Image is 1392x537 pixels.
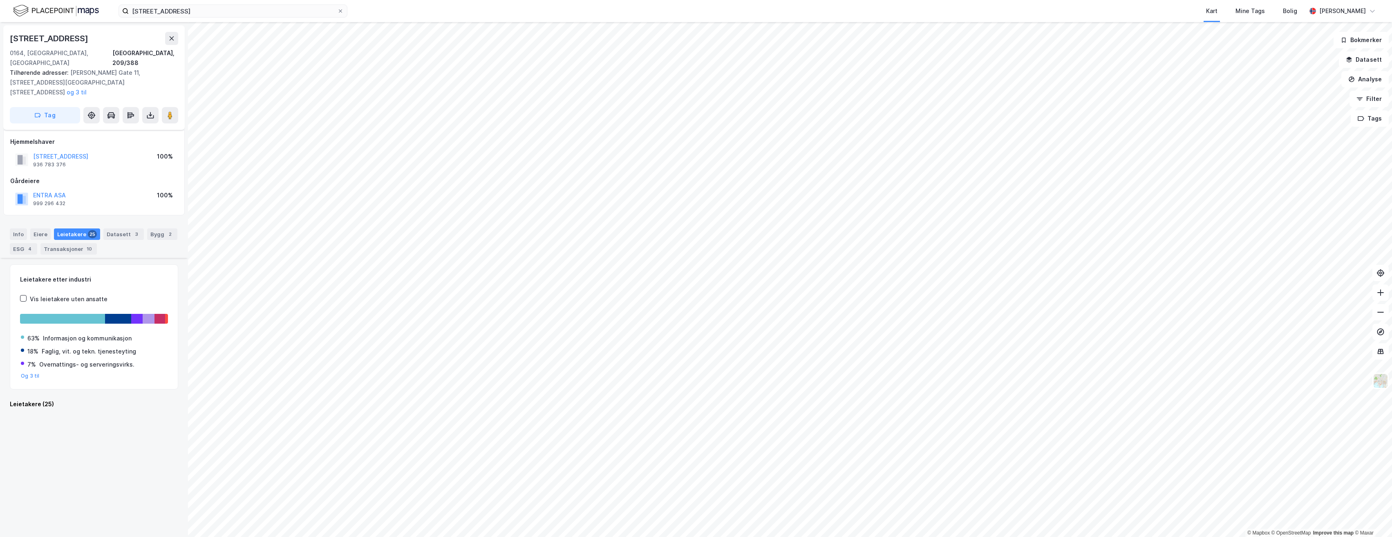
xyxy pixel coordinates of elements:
div: Bygg [147,228,177,240]
div: 25 [88,230,97,238]
div: Bolig [1283,6,1297,16]
div: Kontrollprogram for chat [1351,498,1392,537]
button: Bokmerker [1334,32,1389,48]
div: Kart [1206,6,1217,16]
div: [GEOGRAPHIC_DATA], 209/388 [112,48,178,68]
div: Gårdeiere [10,176,178,186]
a: OpenStreetMap [1271,530,1311,536]
div: Vis leietakere uten ansatte [30,294,107,304]
div: Mine Tags [1235,6,1265,16]
img: Z [1373,373,1388,389]
div: 7% [27,360,36,369]
div: Datasett [103,228,144,240]
div: 0164, [GEOGRAPHIC_DATA], [GEOGRAPHIC_DATA] [10,48,112,68]
button: Filter [1349,91,1389,107]
div: 100% [157,152,173,161]
div: Eiere [30,228,51,240]
button: Og 3 til [21,373,40,379]
div: 63% [27,333,40,343]
div: Informasjon og kommunikasjon [43,333,132,343]
input: Søk på adresse, matrikkel, gårdeiere, leietakere eller personer [129,5,337,17]
button: Tags [1351,110,1389,127]
button: Analyse [1341,71,1389,87]
a: Improve this map [1313,530,1354,536]
div: Leietakere etter industri [20,275,168,284]
div: Faglig, vit. og tekn. tjenesteyting [42,347,136,356]
div: 2 [166,230,174,238]
div: Leietakere [54,228,100,240]
div: Info [10,228,27,240]
div: 3 [132,230,141,238]
div: Transaksjoner [40,243,97,255]
div: [STREET_ADDRESS] [10,32,90,45]
div: 936 783 376 [33,161,66,168]
div: Overnattings- og serveringsvirks. [39,360,134,369]
a: Mapbox [1247,530,1270,536]
div: 100% [157,190,173,200]
button: Datasett [1339,51,1389,68]
span: Tilhørende adresser: [10,69,70,76]
div: 10 [85,245,94,253]
div: 18% [27,347,38,356]
div: 999 296 432 [33,200,65,207]
div: ESG [10,243,37,255]
div: Hjemmelshaver [10,137,178,147]
iframe: Chat Widget [1351,498,1392,537]
div: [PERSON_NAME] [1319,6,1366,16]
div: 4 [26,245,34,253]
img: logo.f888ab2527a4732fd821a326f86c7f29.svg [13,4,99,18]
div: Leietakere (25) [10,399,178,409]
div: [PERSON_NAME] Gate 11, [STREET_ADDRESS][GEOGRAPHIC_DATA][STREET_ADDRESS] [10,68,172,97]
button: Tag [10,107,80,123]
